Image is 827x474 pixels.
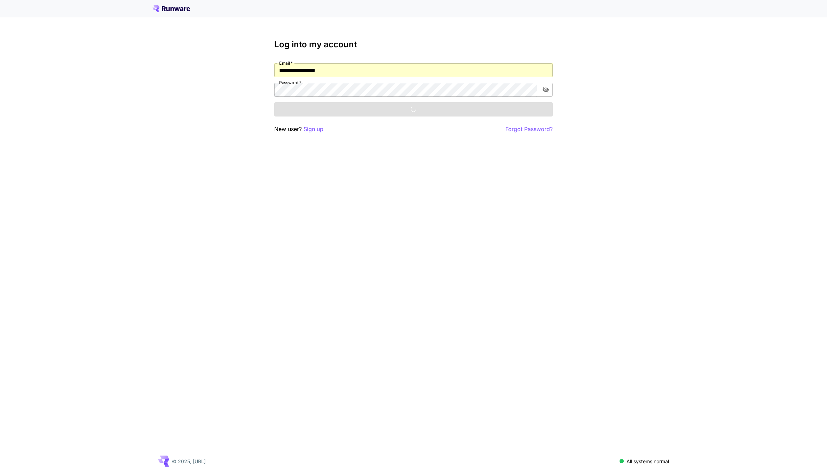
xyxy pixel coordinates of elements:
label: Email [279,60,293,66]
p: All systems normal [627,458,669,465]
p: New user? [274,125,323,134]
p: © 2025, [URL] [172,458,206,465]
button: Forgot Password? [505,125,553,134]
button: toggle password visibility [539,83,552,96]
h3: Log into my account [274,40,553,49]
button: Sign up [304,125,323,134]
label: Password [279,80,301,86]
